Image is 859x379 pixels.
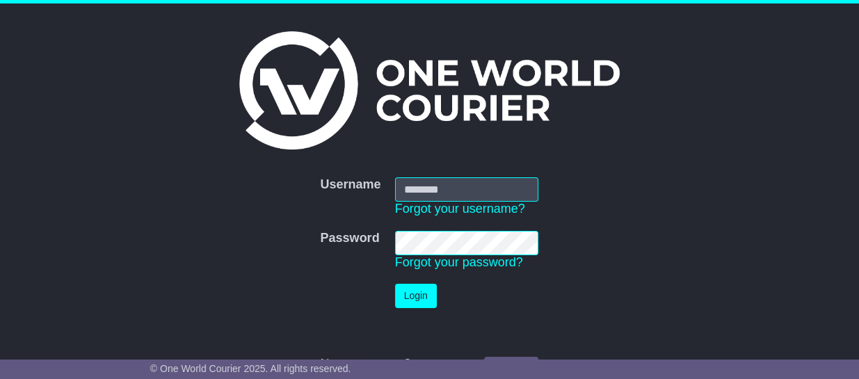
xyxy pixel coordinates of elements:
button: Login [395,284,437,308]
a: Forgot your username? [395,202,525,216]
img: One World [239,31,619,150]
a: Forgot your password? [395,255,523,269]
label: Username [321,177,381,193]
span: © One World Courier 2025. All rights reserved. [150,363,351,374]
div: No account yet? [321,357,539,372]
label: Password [321,231,380,246]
